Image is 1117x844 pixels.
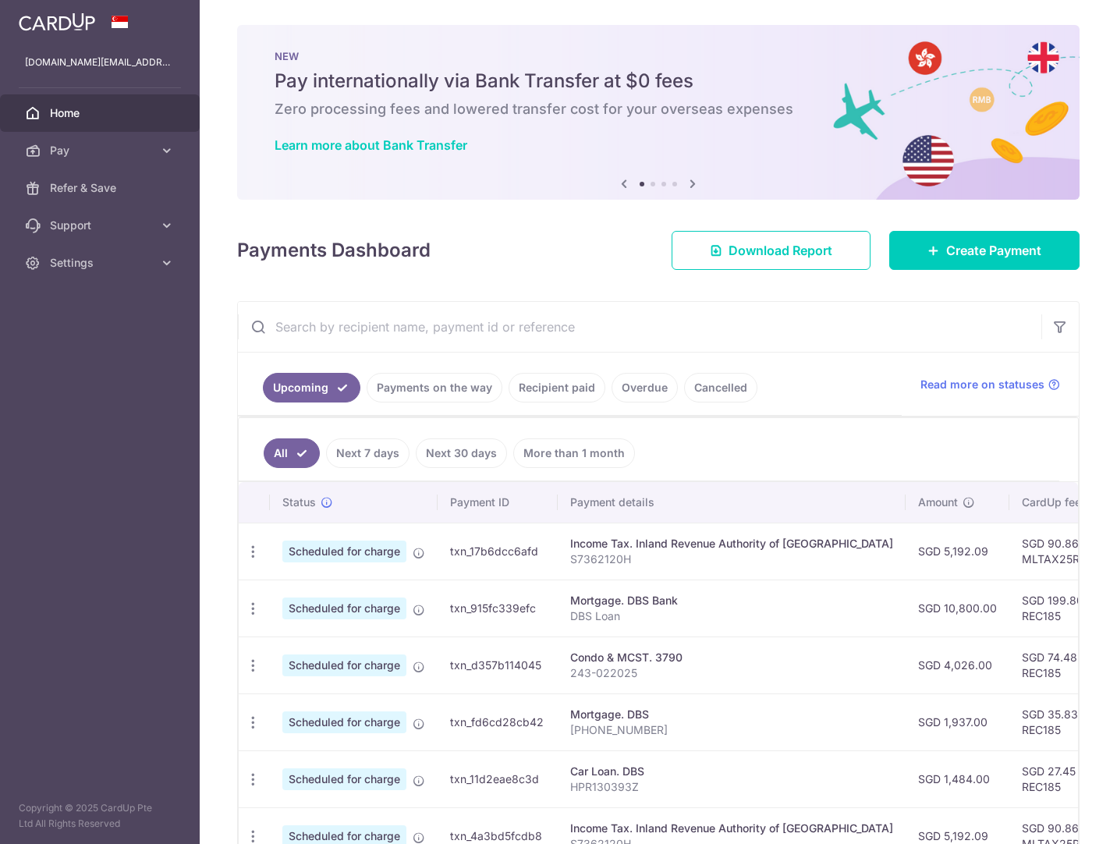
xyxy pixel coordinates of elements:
[570,608,893,624] p: DBS Loan
[50,218,153,233] span: Support
[275,137,467,153] a: Learn more about Bank Transfer
[264,438,320,468] a: All
[570,593,893,608] div: Mortgage. DBS Bank
[438,750,558,807] td: txn_11d2eae8c3d
[558,482,906,523] th: Payment details
[906,693,1009,750] td: SGD 1,937.00
[920,377,1060,392] a: Read more on statuses
[1009,693,1111,750] td: SGD 35.83 REC185
[1009,523,1111,580] td: SGD 90.86 MLTAX25R
[1022,495,1081,510] span: CardUp fee
[326,438,410,468] a: Next 7 days
[438,693,558,750] td: txn_fd6cd28cb42
[570,707,893,722] div: Mortgage. DBS
[684,373,757,402] a: Cancelled
[275,100,1042,119] h6: Zero processing fees and lowered transfer cost for your overseas expenses
[282,598,406,619] span: Scheduled for charge
[367,373,502,402] a: Payments on the way
[906,750,1009,807] td: SGD 1,484.00
[570,722,893,738] p: [PHONE_NUMBER]
[50,180,153,196] span: Refer & Save
[438,580,558,637] td: txn_915fc339efc
[1009,750,1111,807] td: SGD 27.45 REC185
[438,523,558,580] td: txn_17b6dcc6afd
[282,495,316,510] span: Status
[946,241,1041,260] span: Create Payment
[570,650,893,665] div: Condo & MCST. 3790
[513,438,635,468] a: More than 1 month
[19,12,95,31] img: CardUp
[509,373,605,402] a: Recipient paid
[282,541,406,562] span: Scheduled for charge
[237,236,431,264] h4: Payments Dashboard
[570,665,893,681] p: 243-022025
[920,377,1044,392] span: Read more on statuses
[1009,580,1111,637] td: SGD 199.80 REC185
[570,779,893,795] p: HPR130393Z
[918,495,958,510] span: Amount
[238,302,1041,352] input: Search by recipient name, payment id or reference
[1009,637,1111,693] td: SGD 74.48 REC185
[889,231,1080,270] a: Create Payment
[25,55,175,70] p: [DOMAIN_NAME][EMAIL_ADDRESS][DOMAIN_NAME]
[416,438,507,468] a: Next 30 days
[275,69,1042,94] h5: Pay internationally via Bank Transfer at $0 fees
[672,231,871,270] a: Download Report
[237,25,1080,200] img: Bank transfer banner
[729,241,832,260] span: Download Report
[50,105,153,121] span: Home
[906,523,1009,580] td: SGD 5,192.09
[570,536,893,551] div: Income Tax. Inland Revenue Authority of [GEOGRAPHIC_DATA]
[282,768,406,790] span: Scheduled for charge
[438,637,558,693] td: txn_d357b114045
[438,482,558,523] th: Payment ID
[570,821,893,836] div: Income Tax. Inland Revenue Authority of [GEOGRAPHIC_DATA]
[906,637,1009,693] td: SGD 4,026.00
[906,580,1009,637] td: SGD 10,800.00
[275,50,1042,62] p: NEW
[282,654,406,676] span: Scheduled for charge
[263,373,360,402] a: Upcoming
[282,711,406,733] span: Scheduled for charge
[570,764,893,779] div: Car Loan. DBS
[50,255,153,271] span: Settings
[50,143,153,158] span: Pay
[612,373,678,402] a: Overdue
[570,551,893,567] p: S7362120H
